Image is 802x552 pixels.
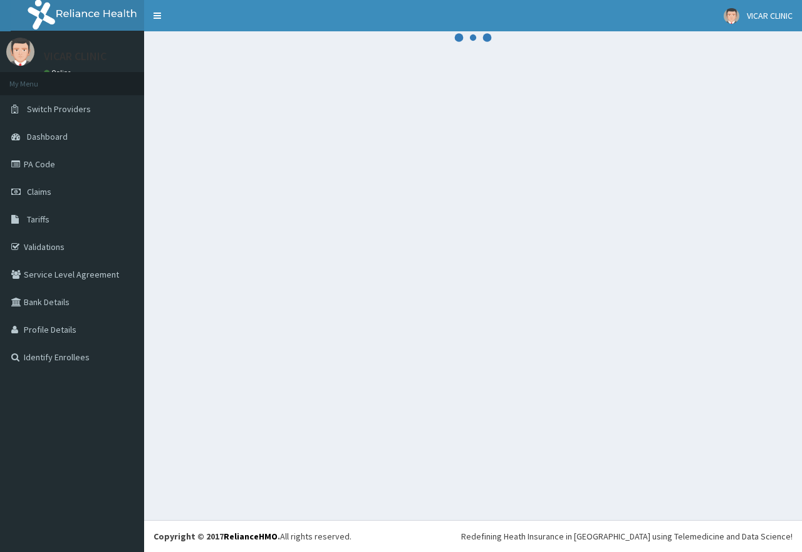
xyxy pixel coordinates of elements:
span: VICAR CLINIC [747,10,793,21]
div: Redefining Heath Insurance in [GEOGRAPHIC_DATA] using Telemedicine and Data Science! [461,530,793,543]
span: Tariffs [27,214,49,225]
svg: audio-loading [454,19,492,56]
span: Dashboard [27,131,68,142]
a: RelianceHMO [224,531,278,542]
strong: Copyright © 2017 . [154,531,280,542]
p: VICAR CLINIC [44,51,107,62]
span: Claims [27,186,51,197]
a: Online [44,68,74,77]
span: Switch Providers [27,103,91,115]
footer: All rights reserved. [144,520,802,552]
img: User Image [724,8,739,24]
img: User Image [6,38,34,66]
